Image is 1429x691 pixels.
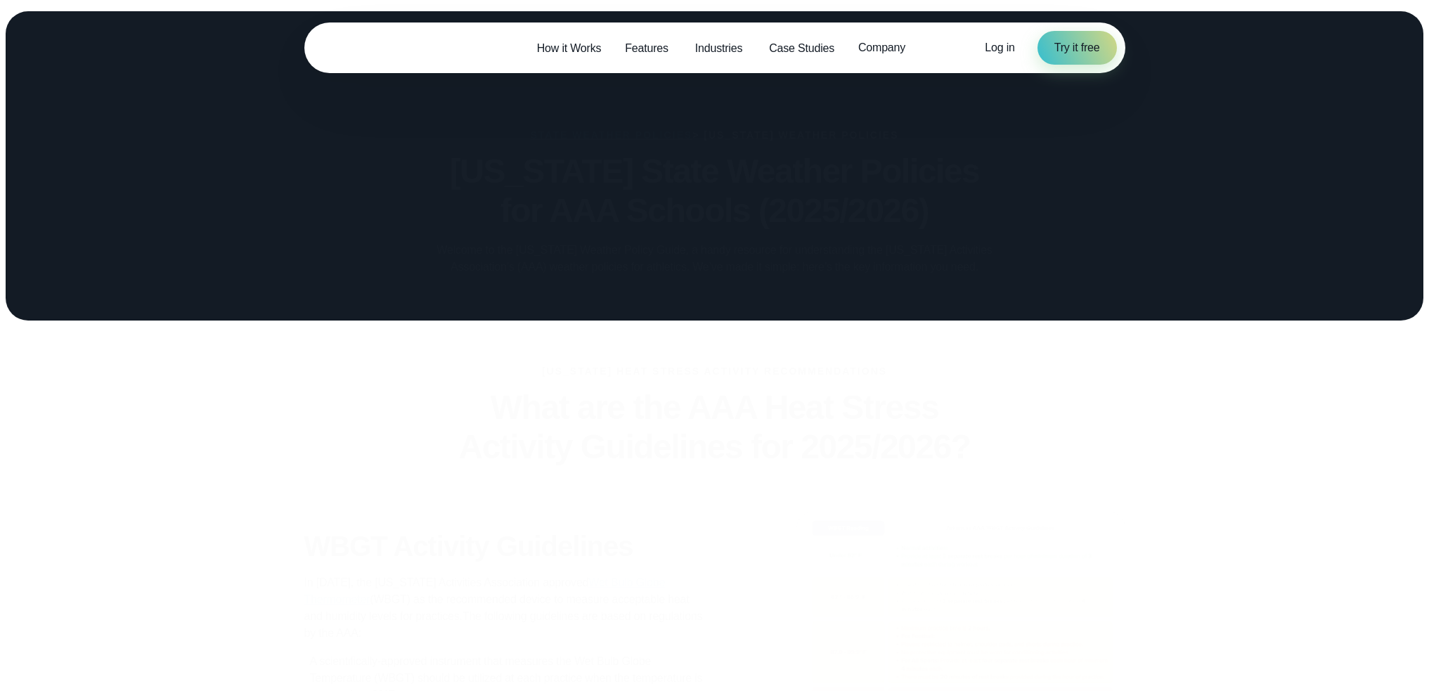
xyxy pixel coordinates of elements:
[1037,31,1117,65] a: Try it free
[537,40,602,57] span: How it Works
[858,39,905,56] span: Company
[985,41,1014,53] span: Log in
[757,34,846,63] a: Case Studies
[695,40,742,57] span: Industries
[525,34,614,63] a: How it Works
[985,39,1014,56] a: Log in
[1054,39,1100,56] span: Try it free
[625,40,668,57] span: Features
[769,40,834,57] span: Case Studies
